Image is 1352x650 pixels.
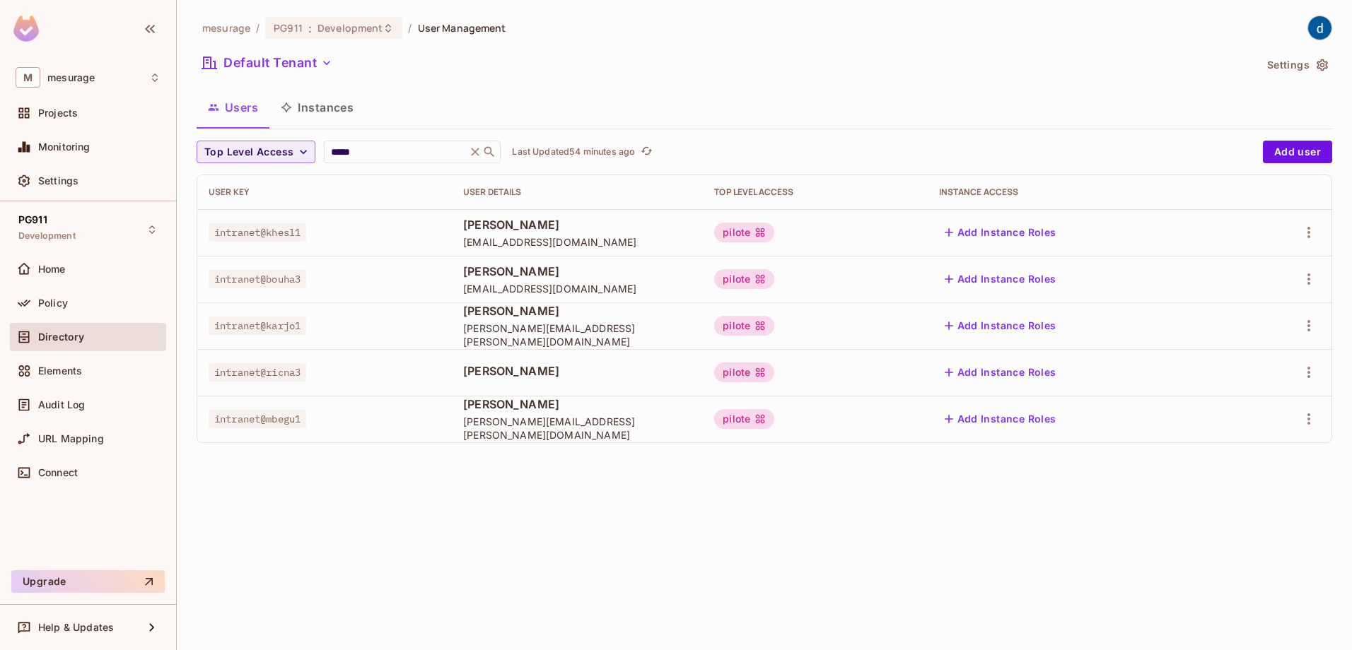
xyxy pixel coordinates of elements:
[714,409,774,429] div: pilote
[18,214,47,225] span: PG911
[635,143,655,160] span: Click to refresh data
[939,408,1062,430] button: Add Instance Roles
[463,264,692,279] span: [PERSON_NAME]
[38,433,104,444] span: URL Mapping
[202,21,250,35] span: the active workspace
[11,570,165,593] button: Upgrade
[714,223,774,242] div: pilote
[209,223,306,242] span: intranet@khesl1
[714,316,774,336] div: pilote
[939,187,1225,198] div: Instance Access
[13,16,39,42] img: SReyMgAAAABJRU5ErkJggg==
[38,331,84,343] span: Directory
[939,314,1062,337] button: Add Instance Roles
[209,317,306,335] span: intranet@karjo1
[38,297,68,309] span: Policy
[1261,54,1332,76] button: Settings
[38,107,78,119] span: Projects
[641,145,653,159] span: refresh
[269,90,365,125] button: Instances
[463,303,692,319] span: [PERSON_NAME]
[463,282,692,295] span: [EMAIL_ADDRESS][DOMAIN_NAME]
[197,141,315,163] button: Top Level Access
[1263,141,1332,163] button: Add user
[463,235,692,249] span: [EMAIL_ADDRESS][DOMAIN_NAME]
[274,21,303,35] span: PG911
[18,230,76,242] span: Development
[714,187,916,198] div: Top Level Access
[939,221,1062,244] button: Add Instance Roles
[418,21,506,35] span: User Management
[38,622,114,633] span: Help & Updates
[1308,16,1331,40] img: dev 911gcl
[463,217,692,232] span: [PERSON_NAME]
[38,467,78,478] span: Connect
[463,187,692,198] div: User Details
[463,363,692,379] span: [PERSON_NAME]
[512,146,635,158] p: Last Updated 54 minutes ago
[209,363,306,382] span: intranet@ricna3
[317,21,383,35] span: Development
[38,175,78,187] span: Settings
[463,415,692,442] span: [PERSON_NAME][EMAIL_ADDRESS][PERSON_NAME][DOMAIN_NAME]
[204,143,293,161] span: Top Level Access
[38,264,66,275] span: Home
[939,361,1062,384] button: Add Instance Roles
[463,321,692,348] span: [PERSON_NAME][EMAIL_ADDRESS][PERSON_NAME][DOMAIN_NAME]
[38,365,82,377] span: Elements
[16,67,40,88] span: M
[38,399,85,410] span: Audit Log
[209,187,441,198] div: User Key
[939,268,1062,290] button: Add Instance Roles
[38,141,91,153] span: Monitoring
[197,52,338,74] button: Default Tenant
[714,362,774,382] div: pilote
[714,269,774,289] div: pilote
[209,270,306,288] span: intranet@bouha3
[47,72,95,83] span: Workspace: mesurage
[209,410,306,428] span: intranet@mbegu1
[197,90,269,125] button: Users
[638,143,655,160] button: refresh
[408,21,412,35] li: /
[463,396,692,412] span: [PERSON_NAME]
[308,23,313,34] span: :
[256,21,260,35] li: /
